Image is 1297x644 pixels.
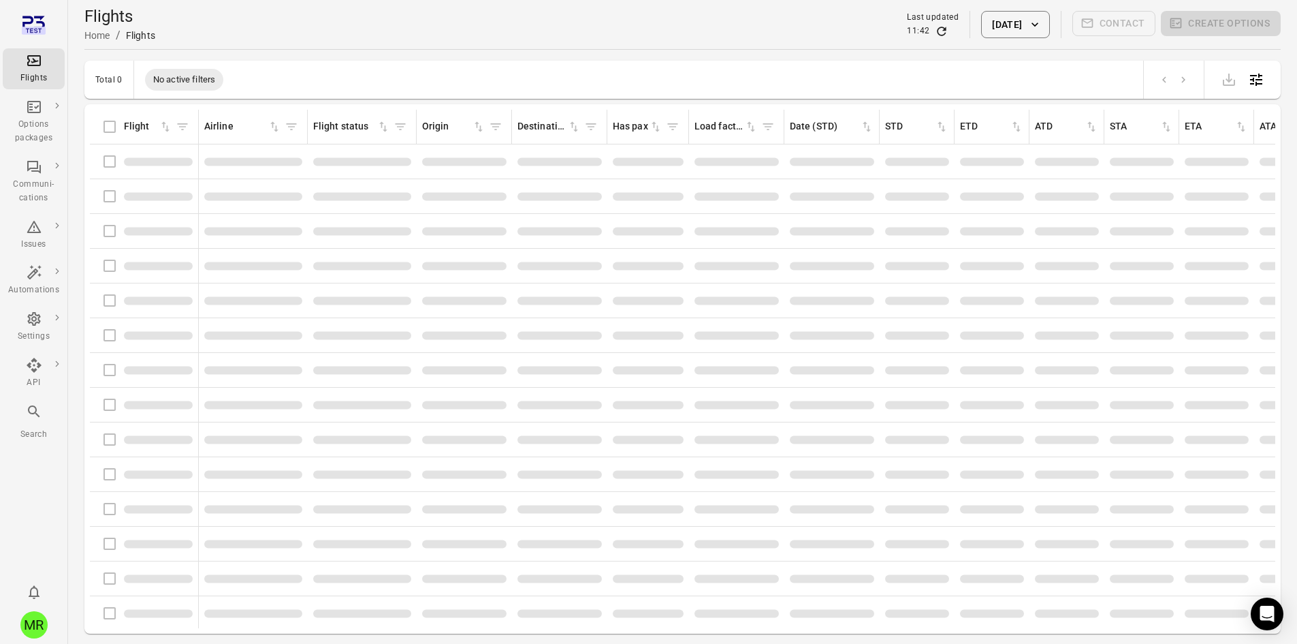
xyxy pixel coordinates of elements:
[581,117,601,137] span: Filter by destination
[3,95,65,149] a: Options packages
[1243,66,1270,93] button: Open table configuration
[517,119,581,134] div: Sort by destination in ascending order
[662,117,683,137] span: Filter by has pax
[1215,72,1243,85] span: Please make a selection to export
[3,399,65,445] button: Search
[124,119,172,134] div: Sort by flight in ascending order
[95,75,123,85] div: Total 0
[1035,119,1098,134] div: Sort by ATD in ascending order
[8,330,59,343] div: Settings
[172,117,193,137] span: Filter by flight
[3,215,65,256] a: Issues
[84,5,155,27] h1: Flights
[15,606,53,644] button: Maurice Robin Nicholas
[281,117,302,137] span: Filter by airline
[20,579,48,606] button: Notifications
[145,73,224,87] span: No active filters
[116,27,121,44] li: /
[1155,71,1193,89] nav: pagination navigation
[8,178,59,205] div: Communi-cations
[907,11,959,25] div: Last updated
[8,428,59,442] div: Search
[422,119,485,134] div: Sort by origin in ascending order
[20,611,48,639] div: MR
[613,119,662,134] div: Sort by has pax in ascending order
[204,119,281,134] div: Sort by airline in ascending order
[1185,119,1248,134] div: Sort by ETA in ascending order
[3,48,65,89] a: Flights
[935,25,948,38] button: Refresh data
[8,118,59,145] div: Options packages
[8,376,59,390] div: API
[3,260,65,301] a: Automations
[84,30,110,41] a: Home
[1251,598,1283,630] div: Open Intercom Messenger
[960,119,1023,134] div: Sort by ETD in ascending order
[758,117,778,137] span: Filter by load factor
[885,119,948,134] div: Sort by STD in ascending order
[8,238,59,251] div: Issues
[485,117,506,137] span: Filter by origin
[313,119,390,134] div: Sort by flight status in ascending order
[8,283,59,297] div: Automations
[907,25,929,38] div: 11:42
[3,155,65,209] a: Communi-cations
[8,72,59,85] div: Flights
[390,117,411,137] span: Filter by flight status
[1072,11,1156,38] span: Please make a selection to create communications
[1110,119,1173,134] div: Sort by STA in ascending order
[790,119,874,134] div: Sort by date (STD) in ascending order
[3,353,65,394] a: API
[84,27,155,44] nav: Breadcrumbs
[981,11,1049,38] button: [DATE]
[694,119,758,134] div: Sort by load factor in ascending order
[3,307,65,348] a: Settings
[1161,11,1281,38] span: Please make a selection to create an option package
[126,29,155,42] div: Flights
